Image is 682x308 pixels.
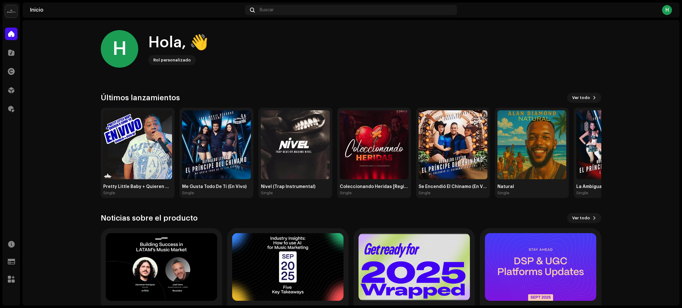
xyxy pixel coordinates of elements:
h3: Noticias sobre el producto [101,213,198,223]
span: Buscar [260,8,274,13]
div: H [662,5,672,15]
div: Single [340,191,352,196]
img: a8ee513e-8bb5-4b57-9621-a3bb0fff1fb3 [419,110,487,179]
div: Single [576,191,588,196]
img: 4f23f55a-b28e-4ccb-a5e5-18a45e55e5dd [497,110,566,179]
img: 49bcfc85-e122-41cb-aa7a-f51a8431d8b3 [340,110,409,179]
img: 0b66a9df-fe65-4210-97e2-80dd4a4a6ce1 [182,110,251,179]
div: Nivel (Trap Instrumental) [261,184,330,189]
h3: Últimos lanzamientos [101,93,180,103]
img: 02a7c2d3-3c89-4098-b12f-2ff2945c95ee [5,5,18,18]
div: Inicio [30,8,242,13]
button: Ver todo [567,213,601,223]
span: Ver todo [572,212,590,224]
div: La Ambigua [576,184,645,189]
div: Single [419,191,430,196]
div: Single [261,191,273,196]
img: 295e8cb4-558c-4da5-bdfa-dca2c8ed3642 [576,110,645,179]
div: Single [497,191,509,196]
div: Me Gusta Todo De Ti (En Vivo) [182,184,251,189]
div: Natural [497,184,566,189]
div: Single [182,191,194,196]
div: Single [103,191,115,196]
span: Ver todo [572,91,590,104]
div: Rol personalizado [153,56,191,64]
div: Coleccionando Heridas [Regional Colombiano] [340,184,409,189]
div: Se Encendió El Chinamo (En Vivo) [419,184,487,189]
img: 663300a2-08ac-4ef8-83a2-f7bce33cf81b [261,110,330,179]
img: e8f96b52-dc72-47e9-ab5c-ee1d827f843e [103,110,172,179]
div: Hola, 👋 [148,33,208,53]
button: Ver todo [567,93,601,103]
div: H [101,30,138,68]
div: Pretty Little Baby + Quieren C Como Yo EN VIVO [103,184,172,189]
